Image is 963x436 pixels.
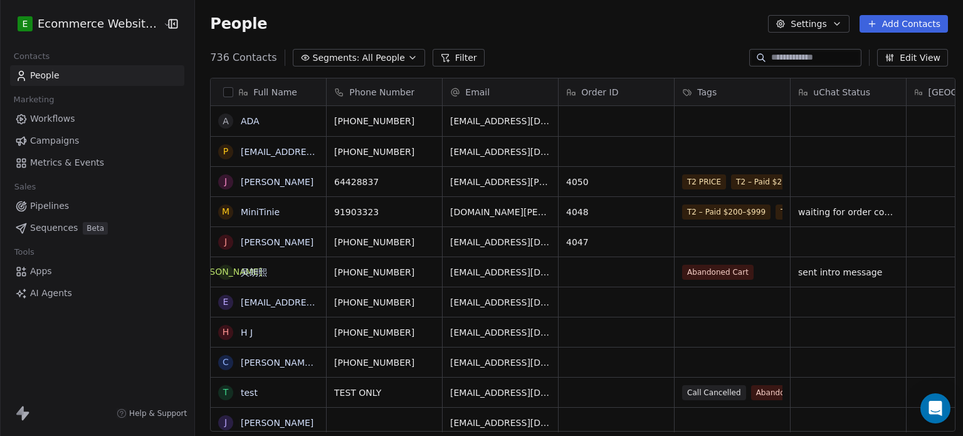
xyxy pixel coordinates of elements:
span: Workflows [30,112,75,125]
span: T2 PRICE [776,205,819,220]
div: H [223,326,229,339]
span: [PHONE_NUMBER] [334,115,434,127]
a: AI Agents [10,283,184,304]
span: Ecommerce Website Builder [38,16,160,32]
div: p [223,145,228,158]
span: [DOMAIN_NAME][PERSON_NAME][EMAIL_ADDRESS][DOMAIN_NAME] [450,206,550,218]
span: 736 Contacts [210,50,276,65]
span: 4048 [566,206,666,218]
div: A [223,115,229,128]
a: Workflows [10,109,184,129]
span: [EMAIL_ADDRESS][DOMAIN_NAME] [450,266,550,279]
button: Add Contacts [860,15,948,33]
a: SequencesBeta [10,218,184,238]
span: [PHONE_NUMBER] [334,266,434,279]
button: Edit View [877,49,948,66]
a: [PERSON_NAME] [241,418,313,428]
span: 91903323 [334,206,434,218]
span: Email [465,86,490,98]
span: Campaigns [30,134,79,147]
span: 4047 [566,236,666,248]
div: Open Intercom Messenger [920,393,950,423]
span: T2 PRICE [682,174,726,189]
span: [PHONE_NUMBER] [334,296,434,309]
a: Campaigns [10,130,184,151]
span: TEST ONLY [334,386,434,399]
span: Segments: [313,51,360,65]
div: Order ID [559,78,674,105]
span: [EMAIL_ADDRESS][DOMAIN_NAME] [450,386,550,399]
span: 64428837 [334,176,434,188]
span: E [23,18,28,30]
span: [EMAIL_ADDRESS][DOMAIN_NAME] [450,146,550,158]
div: grid [211,106,327,432]
span: [EMAIL_ADDRESS][DOMAIN_NAME] [450,356,550,369]
a: Metrics & Events [10,152,184,173]
span: Metrics & Events [30,156,104,169]
span: People [210,14,267,33]
span: Marketing [8,90,60,109]
span: [EMAIL_ADDRESS][DOMAIN_NAME] [450,326,550,339]
button: Settings [768,15,849,33]
a: test [241,388,258,398]
span: [EMAIL_ADDRESS][DOMAIN_NAME] [450,115,550,127]
a: [PERSON_NAME] [241,177,313,187]
span: Pipelines [30,199,69,213]
span: sent intro message [798,266,898,279]
span: Tags [697,86,717,98]
div: J [224,235,227,248]
a: People [10,65,184,86]
span: People [30,69,60,82]
button: Filter [433,49,485,66]
span: 4050 [566,176,666,188]
span: Apps [30,265,52,278]
span: T2 – Paid $200–$999 [682,205,771,220]
div: t [223,386,229,399]
div: J [224,416,227,429]
button: EEcommerce Website Builder [15,13,154,35]
a: [PERSON_NAME] Fai [241,358,329,368]
div: Phone Number [327,78,442,105]
div: e [223,295,229,309]
span: Beta [83,222,108,235]
span: Tools [9,243,39,262]
a: Help & Support [117,408,187,418]
span: AI Agents [30,287,72,300]
span: [EMAIL_ADDRESS][DOMAIN_NAME] [450,236,550,248]
span: Call Cancelled [682,385,746,400]
span: waiting for order confirmation / no email received [798,206,898,218]
a: 吳朗熙 [241,267,267,277]
a: Apps [10,261,184,282]
span: [PHONE_NUMBER] [334,146,434,158]
span: uChat Status [813,86,870,98]
span: All People [362,51,405,65]
span: Contacts [8,47,55,66]
a: MiniTinie [241,207,280,217]
span: Sequences [30,221,78,235]
a: [EMAIL_ADDRESS][DOMAIN_NAME] [241,297,394,307]
span: Help & Support [129,408,187,418]
span: Full Name [253,86,297,98]
span: [PHONE_NUMBER] [334,236,434,248]
div: Tags [675,78,790,105]
span: Abandoned Cart [682,265,754,280]
span: Phone Number [349,86,414,98]
span: [EMAIL_ADDRESS][DOMAIN_NAME] [450,417,550,429]
a: [EMAIL_ADDRESS][DOMAIN_NAME] [241,147,394,157]
a: [PERSON_NAME] [241,237,313,247]
a: H J [241,327,253,338]
span: Sales [9,178,41,196]
span: [EMAIL_ADDRESS][PERSON_NAME][DOMAIN_NAME] [450,176,550,188]
span: Abandoned Cart [751,385,823,400]
span: [PHONE_NUMBER] [334,326,434,339]
div: uChat Status [791,78,906,105]
div: Email [443,78,558,105]
a: Pipelines [10,196,184,216]
a: ADA [241,116,260,126]
span: T2 – Paid $200–$999 [731,174,819,189]
div: [PERSON_NAME] [189,265,262,279]
div: C [223,356,229,369]
span: [PHONE_NUMBER] [334,356,434,369]
div: Full Name [211,78,326,105]
span: Order ID [581,86,618,98]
